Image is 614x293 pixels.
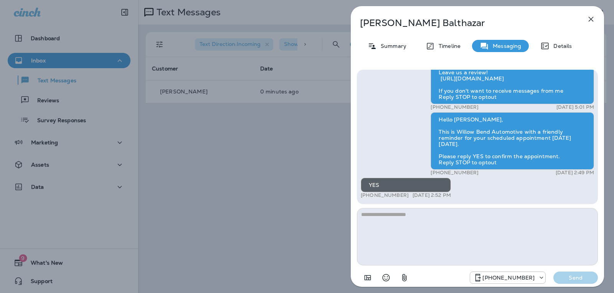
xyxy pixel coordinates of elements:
[550,43,572,49] p: Details
[470,273,545,282] div: +1 (813) 497-4455
[413,192,451,198] p: [DATE] 2:52 PM
[361,178,451,192] div: YES
[360,270,375,285] button: Add in a premade template
[489,43,521,49] p: Messaging
[361,192,409,198] p: [PHONE_NUMBER]
[377,43,406,49] p: Summary
[360,18,569,28] p: [PERSON_NAME] Balthazar
[556,170,594,176] p: [DATE] 2:49 PM
[431,104,479,110] p: [PHONE_NUMBER]
[435,43,460,49] p: Timeline
[482,275,535,281] p: [PHONE_NUMBER]
[431,170,479,176] p: [PHONE_NUMBER]
[378,270,394,285] button: Select an emoji
[556,104,594,110] p: [DATE] 5:01 PM
[431,112,594,170] div: Hello [PERSON_NAME], This is Willow Bend Automotive with a friendly reminder for your scheduled a...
